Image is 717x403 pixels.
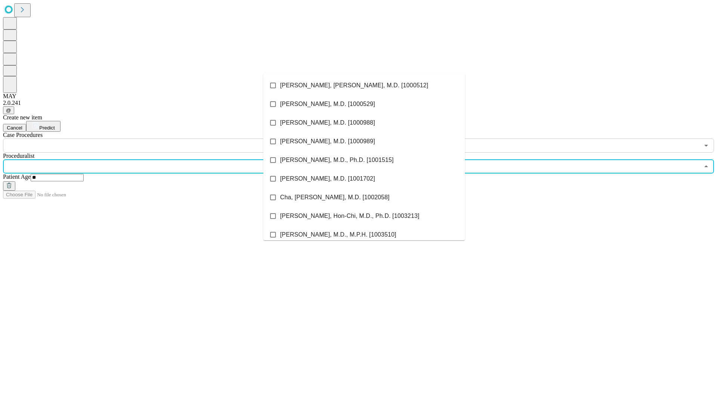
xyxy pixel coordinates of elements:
[6,107,11,113] span: @
[701,140,711,151] button: Open
[280,230,396,239] span: [PERSON_NAME], M.D., M.P.H. [1003510]
[280,193,389,202] span: Cha, [PERSON_NAME], M.D. [1002058]
[280,100,375,109] span: [PERSON_NAME], M.D. [1000529]
[26,121,60,132] button: Predict
[3,106,14,114] button: @
[280,137,375,146] span: [PERSON_NAME], M.D. [1000989]
[3,114,42,121] span: Create new item
[280,156,394,165] span: [PERSON_NAME], M.D., Ph.D. [1001515]
[3,174,31,180] span: Patient Age
[3,132,43,138] span: Scheduled Procedure
[280,174,375,183] span: [PERSON_NAME], M.D. [1001702]
[39,125,55,131] span: Predict
[280,212,419,221] span: [PERSON_NAME], Hon-Chi, M.D., Ph.D. [1003213]
[3,93,714,100] div: MAY
[3,100,714,106] div: 2.0.241
[280,81,428,90] span: [PERSON_NAME], [PERSON_NAME], M.D. [1000512]
[7,125,22,131] span: Cancel
[3,153,34,159] span: Proceduralist
[280,118,375,127] span: [PERSON_NAME], M.D. [1000988]
[701,161,711,172] button: Close
[3,124,26,132] button: Cancel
